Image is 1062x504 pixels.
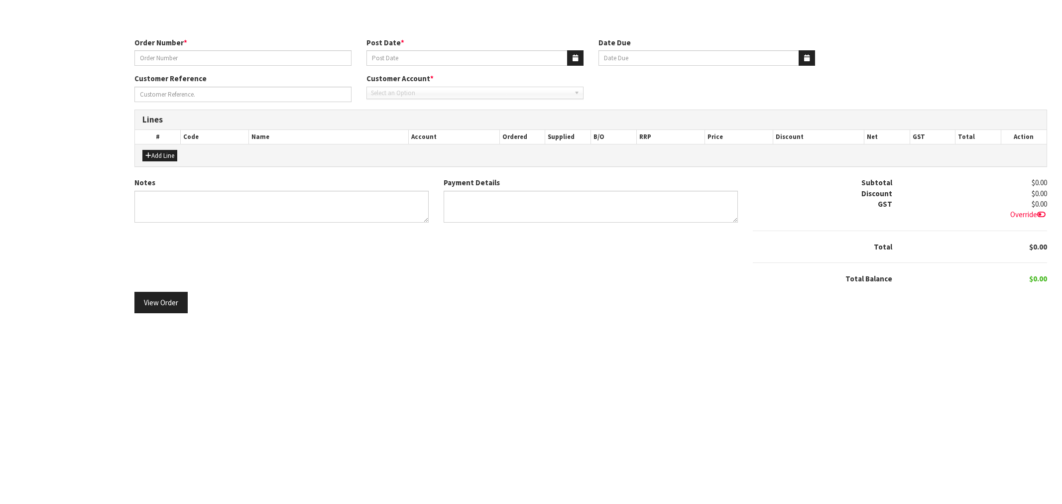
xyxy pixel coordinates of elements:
strong: GST [878,199,892,209]
label: Order Number [134,37,187,48]
button: View Order [134,292,188,313]
th: Ordered [499,130,545,144]
strong: Discount [861,189,892,198]
label: Payment Details [444,177,500,188]
input: Customer Reference. [134,87,352,102]
input: Order Number [134,50,352,66]
input: Post Date [366,50,568,66]
span: Select an Option [371,87,570,99]
th: # [135,130,181,144]
th: Name [249,130,408,144]
label: Notes [134,177,155,188]
strong: Total Balance [845,274,892,283]
h3: Lines [142,115,1039,125]
span: $0.00 [1029,242,1047,252]
th: GST [910,130,955,144]
button: Add Line [142,150,177,162]
th: Account [408,130,499,144]
label: Post Date [366,37,404,48]
th: Supplied [545,130,591,144]
label: Customer Reference [134,73,207,84]
th: Net [864,130,910,144]
span: $0.00 [1032,199,1047,209]
strong: Subtotal [861,178,892,187]
label: Customer Account [366,73,434,84]
span: Override [1010,210,1047,219]
span: $0.00 [1032,178,1047,187]
th: Code [181,130,249,144]
th: Action [1001,130,1047,144]
th: RRP [636,130,705,144]
th: Total [955,130,1001,144]
span: $0.00 [1032,189,1047,198]
strong: Total [874,242,892,252]
th: Discount [773,130,864,144]
span: $0.00 [1029,274,1047,283]
th: B/O [590,130,636,144]
label: Date Due [598,37,631,48]
th: Price [705,130,773,144]
input: Date Due [598,50,800,66]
